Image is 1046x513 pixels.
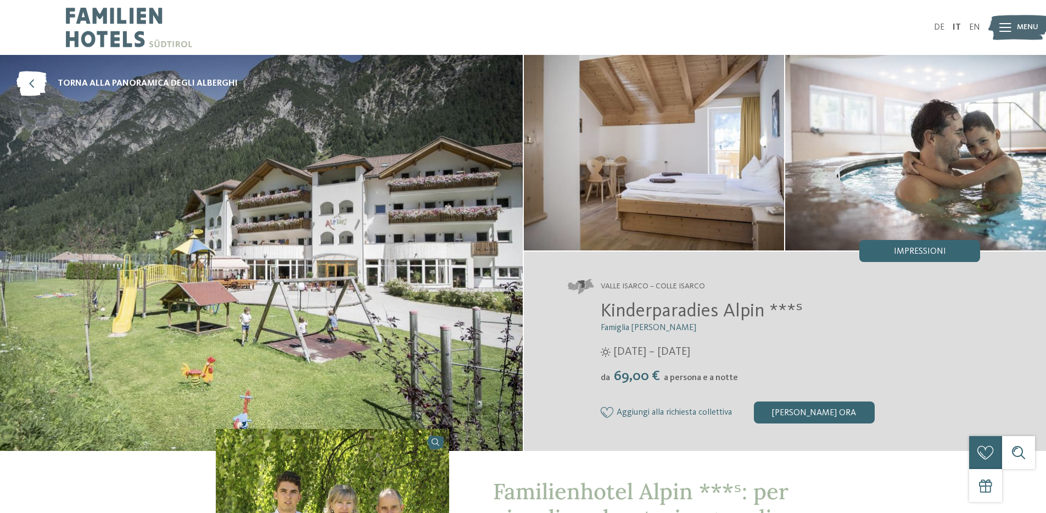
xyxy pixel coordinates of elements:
span: Famiglia [PERSON_NAME] [601,324,696,332]
a: DE [934,23,944,32]
span: Impressioni [894,247,946,256]
img: Il family hotel a Vipiteno per veri intenditori [785,55,1046,250]
span: torna alla panoramica degli alberghi [58,77,238,90]
span: da [601,373,610,382]
a: EN [969,23,980,32]
div: [PERSON_NAME] ora [754,402,875,423]
span: a persona e a notte [664,373,738,382]
i: Orari d'apertura estate [601,347,611,357]
a: torna alla panoramica degli alberghi [16,71,238,96]
span: [DATE] – [DATE] [613,344,690,360]
img: Il family hotel a Vipiteno per veri intenditori [524,55,785,250]
span: Valle Isarco – Colle Isarco [601,281,705,292]
span: Kinderparadies Alpin ***ˢ [601,302,803,321]
span: Aggiungi alla richiesta collettiva [617,408,732,418]
a: IT [953,23,961,32]
span: Menu [1017,22,1038,33]
span: 69,00 € [611,369,663,383]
